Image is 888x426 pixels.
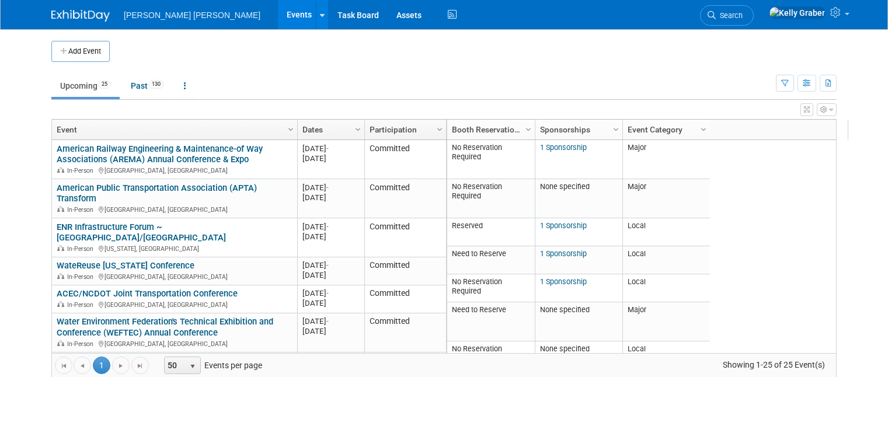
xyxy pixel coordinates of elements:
span: In-Person [67,206,97,214]
td: Committed [364,352,446,380]
a: Event Category [628,120,702,139]
div: [DATE] [302,326,359,336]
td: Committed [364,285,446,313]
a: Upcoming25 [51,75,120,97]
div: [DATE] [302,144,359,153]
span: - [326,289,329,298]
span: - [326,144,329,153]
a: Go to the previous page [74,357,91,374]
td: No Reservation Required [447,341,535,369]
img: Kelly Graber [769,6,826,19]
a: Go to the next page [112,357,130,374]
div: [DATE] [302,316,359,326]
img: In-Person Event [57,167,64,173]
td: Local [622,274,710,302]
a: American Railway Engineering & Maintenance-of Way Associations (AREMA) Annual Conference & Expo [57,144,263,165]
a: ENR Infrastructure Forum ~ [GEOGRAPHIC_DATA]/[GEOGRAPHIC_DATA] [57,222,226,243]
button: Add Event [51,41,110,62]
span: 25 [98,80,111,89]
div: [GEOGRAPHIC_DATA], [GEOGRAPHIC_DATA] [57,338,292,348]
a: Dates [302,120,357,139]
div: [DATE] [302,153,359,163]
a: Booth Reservation Status [452,120,527,139]
a: Search [700,5,754,26]
a: Past130 [122,75,173,97]
span: None specified [540,344,590,353]
div: [GEOGRAPHIC_DATA], [GEOGRAPHIC_DATA] [57,165,292,175]
span: - [326,183,329,192]
span: Go to the previous page [78,361,87,371]
a: 1 Sponsorship [540,277,587,286]
div: [DATE] [302,193,359,202]
td: Local [622,246,710,274]
span: Go to the next page [116,361,126,371]
a: Column Settings [610,120,623,137]
a: Go to the first page [55,357,72,374]
a: Column Settings [698,120,711,137]
div: [GEOGRAPHIC_DATA], [GEOGRAPHIC_DATA] [57,299,292,309]
span: Column Settings [286,125,295,134]
td: Committed [364,218,446,257]
span: [PERSON_NAME] [PERSON_NAME] [124,11,260,20]
span: In-Person [67,273,97,281]
div: [DATE] [302,270,359,280]
td: Need to Reserve [447,302,535,341]
div: [DATE] [302,288,359,298]
td: Major [622,302,710,341]
span: None specified [540,182,590,191]
a: Column Settings [434,120,447,137]
td: Reserved [447,218,535,246]
td: Local [622,341,710,369]
img: ExhibitDay [51,10,110,22]
a: Column Settings [523,120,535,137]
a: Go to the last page [131,357,149,374]
span: Events per page [149,357,274,374]
span: Go to the last page [135,361,145,371]
td: No Reservation Required [447,140,535,179]
div: [DATE] [302,183,359,193]
span: Search [716,11,743,20]
a: WateReuse [US_STATE] Conference [57,260,194,271]
td: Need to Reserve [447,246,535,274]
span: - [326,222,329,231]
span: In-Person [67,301,97,309]
a: 1 Sponsorship [540,249,587,258]
img: In-Person Event [57,340,64,346]
span: - [326,317,329,326]
div: [GEOGRAPHIC_DATA], [GEOGRAPHIC_DATA] [57,204,292,214]
td: Committed [364,313,446,352]
span: Column Settings [699,125,708,134]
a: Sponsorships [540,120,615,139]
span: 50 [165,357,184,373]
div: [GEOGRAPHIC_DATA], [GEOGRAPHIC_DATA] [57,271,292,281]
a: 1 Sponsorship [540,143,587,152]
span: 130 [148,80,164,89]
a: 1 Sponsorship [540,221,587,230]
span: 1 [93,357,110,374]
div: [DATE] [302,222,359,232]
img: In-Person Event [57,206,64,212]
img: In-Person Event [57,245,64,251]
a: American Public Transportation Association (APTA) Transform [57,183,257,204]
span: In-Person [67,167,97,174]
a: Event [57,120,290,139]
td: Major [622,179,710,218]
a: Water Environment Federation's Technical Exhibition and Conference (WEFTEC) Annual Conference [57,316,273,338]
td: No Reservation Required [447,274,535,302]
span: In-Person [67,340,97,348]
span: Column Settings [611,125,621,134]
div: [DATE] [302,232,359,242]
a: Participation [370,120,438,139]
img: In-Person Event [57,273,64,279]
span: Column Settings [435,125,444,134]
div: [US_STATE], [GEOGRAPHIC_DATA] [57,243,292,253]
a: Column Settings [285,120,298,137]
div: [DATE] [302,260,359,270]
span: Column Settings [524,125,533,134]
span: Go to the first page [59,361,68,371]
a: ACEC/NCDOT Joint Transportation Conference [57,288,238,299]
td: Committed [364,257,446,285]
span: Showing 1-25 of 25 Event(s) [712,357,836,373]
span: - [326,261,329,270]
td: Committed [364,140,446,179]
